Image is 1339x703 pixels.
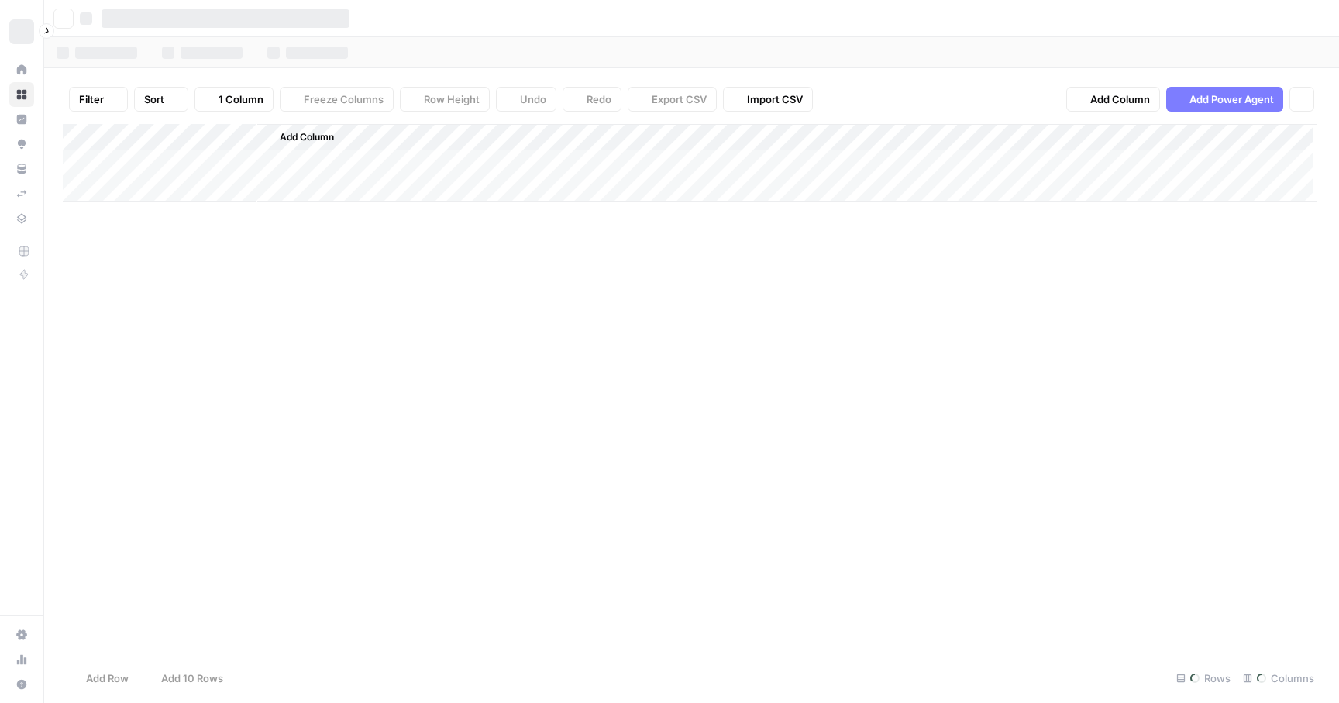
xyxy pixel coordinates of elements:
[144,91,164,107] span: Sort
[1166,87,1283,112] button: Add Power Agent
[138,666,232,691] button: Add 10 Rows
[63,666,138,691] button: Add Row
[1189,91,1274,107] span: Add Power Agent
[280,130,334,144] span: Add Column
[9,157,34,181] a: Your Data
[563,87,621,112] button: Redo
[628,87,717,112] button: Export CSV
[86,670,129,686] span: Add Row
[9,132,34,157] a: Opportunities
[9,206,34,231] a: Data Library
[1170,666,1237,691] div: Rows
[9,82,34,107] a: Browse
[723,87,813,112] button: Import CSV
[520,91,546,107] span: Undo
[1090,91,1150,107] span: Add Column
[496,87,556,112] button: Undo
[9,647,34,672] a: Usage
[9,672,34,697] button: Help + Support
[69,87,128,112] button: Filter
[9,622,34,647] a: Settings
[219,91,263,107] span: 1 Column
[161,670,223,686] span: Add 10 Rows
[424,91,480,107] span: Row Height
[9,57,34,82] a: Home
[280,87,394,112] button: Freeze Columns
[1066,87,1160,112] button: Add Column
[9,107,34,132] a: Insights
[9,181,34,206] a: Syncs
[1237,666,1320,691] div: Columns
[747,91,803,107] span: Import CSV
[400,87,490,112] button: Row Height
[134,87,188,112] button: Sort
[79,91,104,107] span: Filter
[260,127,340,147] button: Add Column
[304,91,384,107] span: Freeze Columns
[587,91,611,107] span: Redo
[194,87,274,112] button: 1 Column
[652,91,707,107] span: Export CSV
